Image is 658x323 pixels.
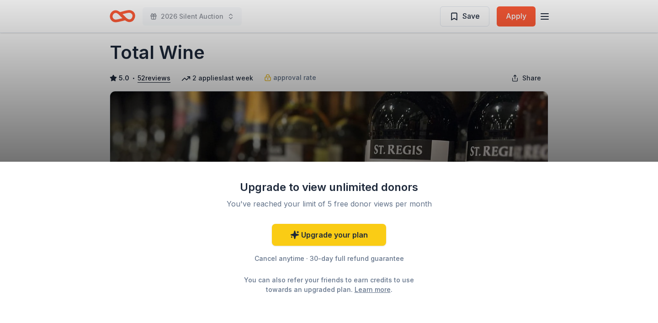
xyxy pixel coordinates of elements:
a: Upgrade your plan [272,224,386,246]
a: Learn more [355,285,391,294]
div: Cancel anytime · 30-day full refund guarantee [210,253,448,264]
div: You've reached your limit of 5 free donor views per month [221,198,437,209]
div: Upgrade to view unlimited donors [210,180,448,195]
div: You can also refer your friends to earn credits to use towards an upgraded plan. . [236,275,422,294]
